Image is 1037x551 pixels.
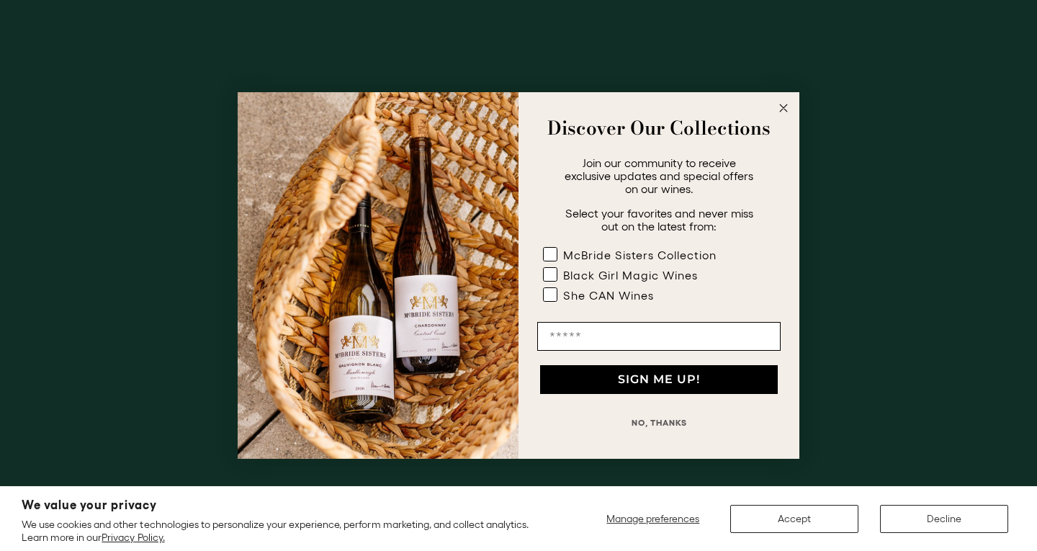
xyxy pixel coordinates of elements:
div: McBride Sisters Collection [563,248,717,261]
input: Email [537,322,781,351]
h2: We value your privacy [22,499,548,511]
span: Manage preferences [606,513,699,524]
a: Privacy Policy. [102,532,164,543]
button: Decline [880,505,1008,533]
img: 42653730-7e35-4af7-a99d-12bf478283cf.jpeg [238,92,518,459]
button: NO, THANKS [537,408,781,437]
button: SIGN ME UP! [540,365,778,394]
button: Close dialog [775,99,792,117]
div: She CAN Wines [563,289,654,302]
span: Join our community to receive exclusive updates and special offers on our wines. [565,156,753,195]
p: We use cookies and other technologies to personalize your experience, perform marketing, and coll... [22,518,548,544]
div: Black Girl Magic Wines [563,269,698,282]
button: Accept [730,505,858,533]
span: Select your favorites and never miss out on the latest from: [565,207,753,233]
strong: Discover Our Collections [547,114,771,142]
button: Manage preferences [598,505,709,533]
